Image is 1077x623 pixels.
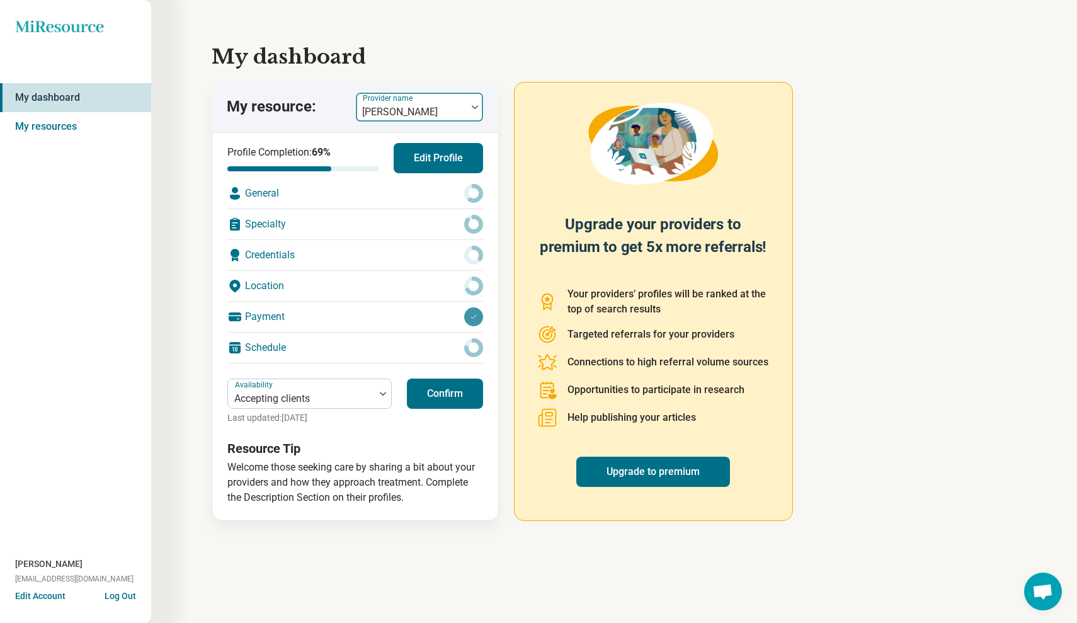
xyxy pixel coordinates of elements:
span: [EMAIL_ADDRESS][DOMAIN_NAME] [15,573,134,585]
h1: My dashboard [212,42,1017,72]
p: Targeted referrals for your providers [567,327,734,342]
div: Credentials [227,240,483,270]
div: Location [227,271,483,301]
div: Payment [227,302,483,332]
span: 69 % [312,146,331,158]
div: Specialty [227,209,483,239]
h3: Resource Tip [227,440,483,457]
div: Chat abierto [1024,573,1062,610]
label: Provider name [363,94,415,103]
p: Your providers’ profiles will be ranked at the top of search results [567,287,770,317]
div: Schedule [227,333,483,363]
p: Last updated: [DATE] [227,411,392,425]
a: Upgrade to premium [576,457,730,487]
p: Connections to high referral volume sources [567,355,768,370]
p: Help publishing your articles [567,410,696,425]
label: Availability [235,380,275,389]
div: General [227,178,483,209]
button: Confirm [407,379,483,409]
p: Opportunities to participate in research [567,382,744,397]
div: Profile Completion: [227,145,379,171]
button: Edit Profile [394,143,483,173]
p: Welcome those seeking care by sharing a bit about your providers and how they approach treatment.... [227,460,483,505]
button: Log Out [105,590,136,600]
span: [PERSON_NAME] [15,557,83,571]
p: My resource: [227,96,316,118]
button: Edit Account [15,590,66,603]
h2: Upgrade your providers to premium to get 5x more referrals! [537,213,770,271]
